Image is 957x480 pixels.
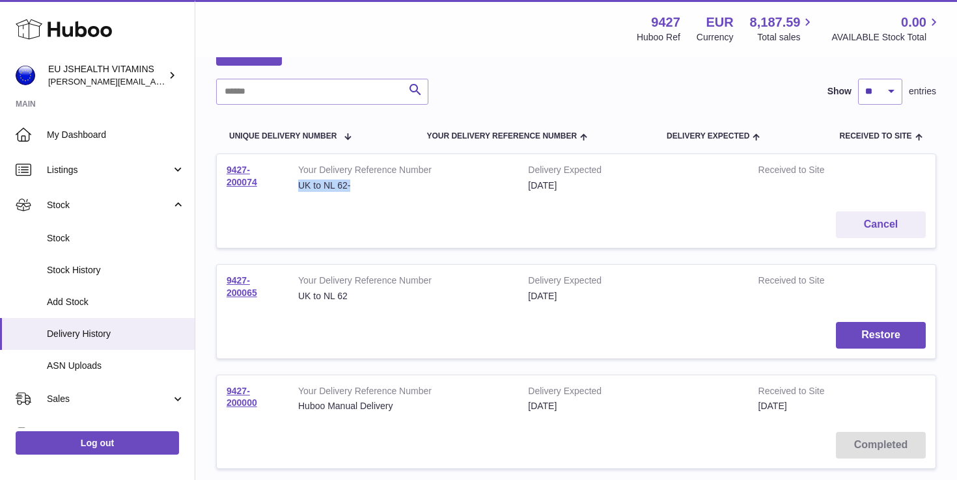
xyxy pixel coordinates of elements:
span: Stock [47,232,185,245]
span: [PERSON_NAME][EMAIL_ADDRESS][DOMAIN_NAME] [48,76,261,87]
img: laura@jessicasepel.com [16,66,35,85]
div: Huboo Ref [637,31,680,44]
strong: Your Delivery Reference Number [298,164,508,180]
div: Huboo Manual Delivery [298,400,508,412]
strong: 9427 [651,14,680,31]
div: UK to NL 62 [298,290,508,302]
span: Total sales [757,31,815,44]
a: 9427-200065 [227,275,257,298]
span: 0.00 [901,14,926,31]
strong: Delivery Expected [528,274,738,290]
button: Cancel [836,211,926,238]
div: UK to NL 62- [298,180,508,192]
span: Stock [47,199,171,211]
strong: Your Delivery Reference Number [298,274,508,290]
div: EU JSHEALTH VITAMINS [48,63,165,88]
strong: Delivery Expected [528,385,738,401]
span: Stock History [47,264,185,276]
div: [DATE] [528,290,738,302]
span: Delivery Expected [667,132,749,140]
span: Unique Delivery Number [229,132,337,140]
a: 8,187.59 Total sales [750,14,816,44]
div: [DATE] [528,180,738,192]
button: Restore [836,322,926,349]
a: 0.00 AVAILABLE Stock Total [831,14,941,44]
strong: Your Delivery Reference Number [298,385,508,401]
span: entries [909,85,936,98]
strong: Received to Site [758,385,868,401]
span: Your Delivery Reference Number [426,132,577,140]
label: Show [827,85,852,98]
strong: Received to Site [758,274,868,290]
span: Listings [47,164,171,176]
span: Add Stock [47,296,185,308]
a: 9427-200000 [227,386,257,408]
span: AVAILABLE Stock Total [831,31,941,44]
span: Sales [47,393,171,405]
span: My Dashboard [47,129,185,141]
strong: Delivery Expected [528,164,738,180]
span: 8,187.59 [750,14,801,31]
span: ASN Uploads [47,360,185,372]
span: [DATE] [758,401,787,411]
span: Received to Site [839,132,911,140]
a: Log out [16,431,179,455]
strong: EUR [706,14,733,31]
a: 9427-200074 [227,165,257,187]
div: Currency [697,31,734,44]
strong: Received to Site [758,164,868,180]
div: [DATE] [528,400,738,412]
span: Delivery History [47,328,185,340]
